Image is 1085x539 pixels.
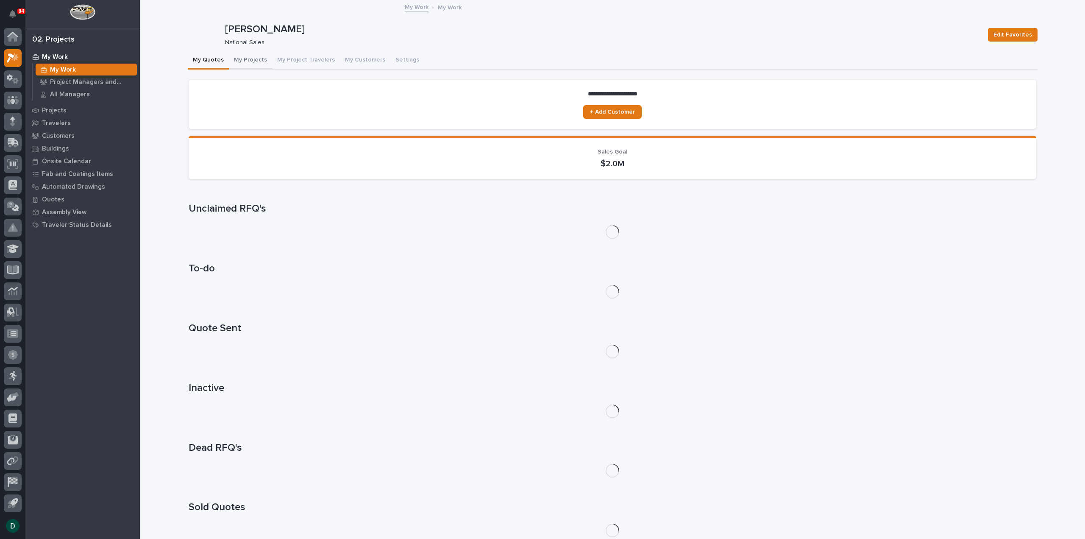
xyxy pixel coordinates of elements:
p: All Managers [50,91,90,98]
button: My Customers [340,52,390,70]
p: 84 [19,8,24,14]
p: Project Managers and Engineers [50,78,134,86]
span: Sales Goal [598,149,627,155]
a: Customers [25,129,140,142]
p: Traveler Status Details [42,221,112,229]
a: Onsite Calendar [25,155,140,168]
button: My Project Travelers [272,52,340,70]
p: Customers [42,132,75,140]
p: Assembly View [42,209,86,216]
a: My Work [33,64,140,75]
h1: Dead RFQ's [189,442,1036,454]
a: Projects [25,104,140,117]
h1: Unclaimed RFQ's [189,203,1036,215]
a: Assembly View [25,206,140,218]
a: Buildings [25,142,140,155]
p: National Sales [225,39,978,46]
a: My Work [405,2,428,11]
div: Notifications84 [11,10,22,24]
p: Automated Drawings [42,183,105,191]
p: [PERSON_NAME] [225,23,981,36]
img: Workspace Logo [70,4,95,20]
a: All Managers [33,88,140,100]
button: Edit Favorites [988,28,1038,42]
a: Traveler Status Details [25,218,140,231]
h1: Sold Quotes [189,501,1036,514]
button: Notifications [4,5,22,23]
p: $2.0M [199,159,1026,169]
a: Automated Drawings [25,180,140,193]
p: My Work [50,66,76,74]
button: My Quotes [188,52,229,70]
a: My Work [25,50,140,63]
p: Quotes [42,196,64,204]
a: Quotes [25,193,140,206]
h1: To-do [189,263,1036,275]
p: Fab and Coatings Items [42,170,113,178]
div: 02. Projects [32,35,75,45]
h1: Quote Sent [189,322,1036,335]
button: Settings [390,52,424,70]
button: users-avatar [4,517,22,535]
a: Project Managers and Engineers [33,76,140,88]
p: Travelers [42,120,71,127]
p: Buildings [42,145,69,153]
p: Projects [42,107,67,115]
span: Edit Favorites [993,30,1032,40]
p: My Work [42,53,68,61]
span: + Add Customer [590,109,635,115]
p: Onsite Calendar [42,158,91,165]
a: Travelers [25,117,140,129]
a: + Add Customer [583,105,642,119]
a: Fab and Coatings Items [25,168,140,180]
p: My Work [438,2,462,11]
h1: Inactive [189,382,1036,394]
button: My Projects [229,52,272,70]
